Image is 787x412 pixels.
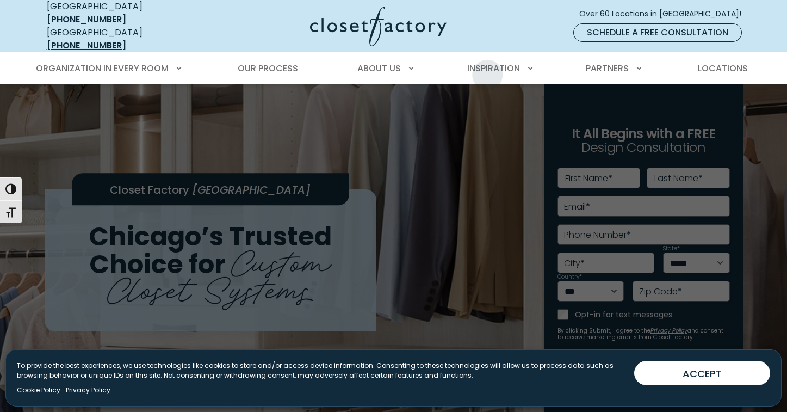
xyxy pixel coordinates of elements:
[634,361,770,385] button: ACCEPT
[47,26,205,52] div: [GEOGRAPHIC_DATA]
[698,62,748,75] span: Locations
[28,53,759,84] nav: Primary Menu
[467,62,520,75] span: Inspiration
[310,7,447,46] img: Closet Factory Logo
[579,4,751,23] a: Over 60 Locations in [GEOGRAPHIC_DATA]!
[357,62,401,75] span: About Us
[238,62,298,75] span: Our Process
[47,13,126,26] a: [PHONE_NUMBER]
[17,385,60,395] a: Cookie Policy
[66,385,110,395] a: Privacy Policy
[17,361,625,380] p: To provide the best experiences, we use technologies like cookies to store and/or access device i...
[47,39,126,52] a: [PHONE_NUMBER]
[573,23,742,42] a: Schedule a Free Consultation
[579,8,750,20] span: Over 60 Locations in [GEOGRAPHIC_DATA]!
[586,62,629,75] span: Partners
[36,62,169,75] span: Organization in Every Room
